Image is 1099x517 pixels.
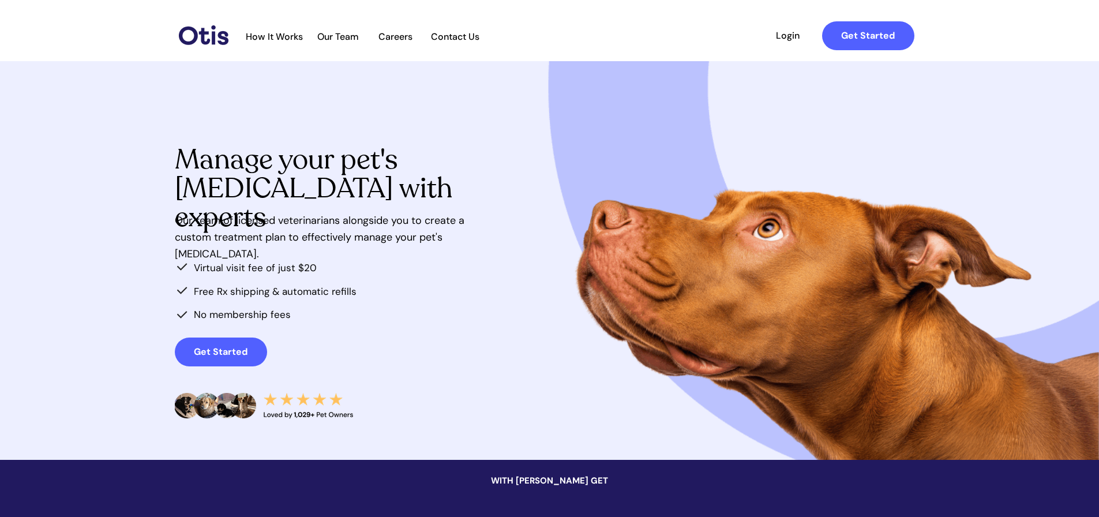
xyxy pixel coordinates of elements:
[822,21,914,50] a: Get Started
[367,31,424,42] span: Careers
[240,31,309,43] a: How It Works
[310,31,366,43] a: Our Team
[367,31,424,43] a: Careers
[175,213,464,261] span: Our team of licensed veterinarians alongside you to create a custom treatment plan to effectively...
[762,21,815,50] a: Login
[194,285,357,298] span: Free Rx shipping & automatic refills
[194,261,317,274] span: Virtual visit fee of just $20
[425,31,486,43] a: Contact Us
[240,31,309,42] span: How It Works
[425,31,486,42] span: Contact Us
[841,29,895,42] strong: Get Started
[194,346,247,358] strong: Get Started
[194,308,291,321] span: No membership fees
[491,475,608,486] span: WITH [PERSON_NAME] GET
[762,30,815,41] span: Login
[310,31,366,42] span: Our Team
[175,338,267,366] a: Get Started
[175,141,452,236] span: Manage your pet's [MEDICAL_DATA] with experts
